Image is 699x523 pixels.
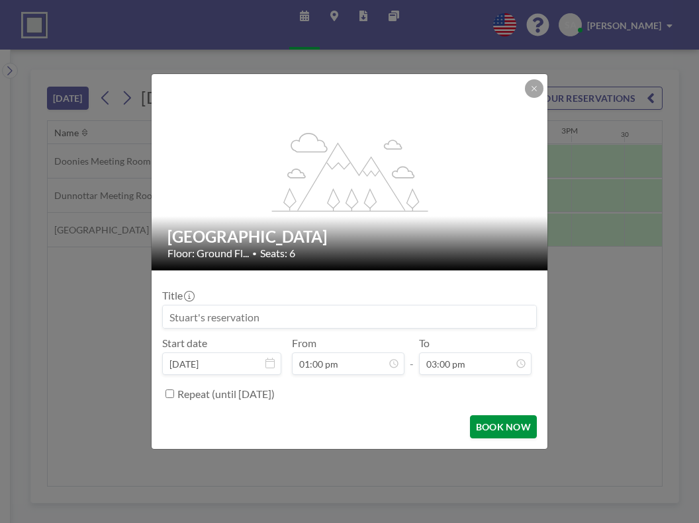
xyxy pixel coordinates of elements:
span: • [252,249,257,259]
button: BOOK NOW [470,415,537,438]
label: Start date [162,337,207,350]
input: Stuart's reservation [163,305,536,328]
label: From [292,337,316,350]
h2: [GEOGRAPHIC_DATA] [167,227,533,247]
label: To [419,337,430,350]
g: flex-grow: 1.2; [272,132,428,211]
span: Seats: 6 [260,247,295,260]
label: Title [162,289,193,302]
label: Repeat (until [DATE]) [177,387,275,401]
span: Floor: Ground Fl... [167,247,249,260]
span: - [410,341,414,370]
